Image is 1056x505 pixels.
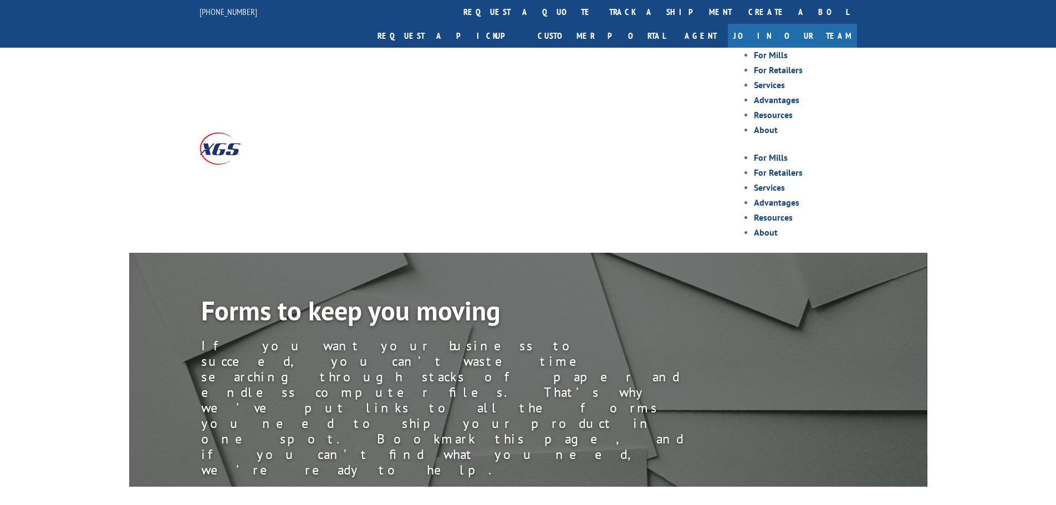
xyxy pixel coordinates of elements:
[754,79,785,90] a: Services
[754,182,785,193] a: Services
[200,6,257,17] a: [PHONE_NUMBER]
[754,94,799,105] a: Advantages
[754,152,788,163] a: For Mills
[754,64,803,75] a: For Retailers
[754,109,793,120] a: Resources
[754,124,778,135] a: About
[754,167,803,178] a: For Retailers
[728,24,857,48] a: Join Our Team
[529,24,674,48] a: Customer Portal
[754,212,793,223] a: Resources
[674,24,728,48] a: Agent
[201,338,700,478] div: If you want your business to succeed, you can’t waste time searching through stacks of paper and ...
[754,197,799,208] a: Advantages
[754,49,788,60] a: For Mills
[201,297,700,329] h1: Forms to keep you moving
[754,227,778,238] a: About
[369,24,529,48] a: Request a pickup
